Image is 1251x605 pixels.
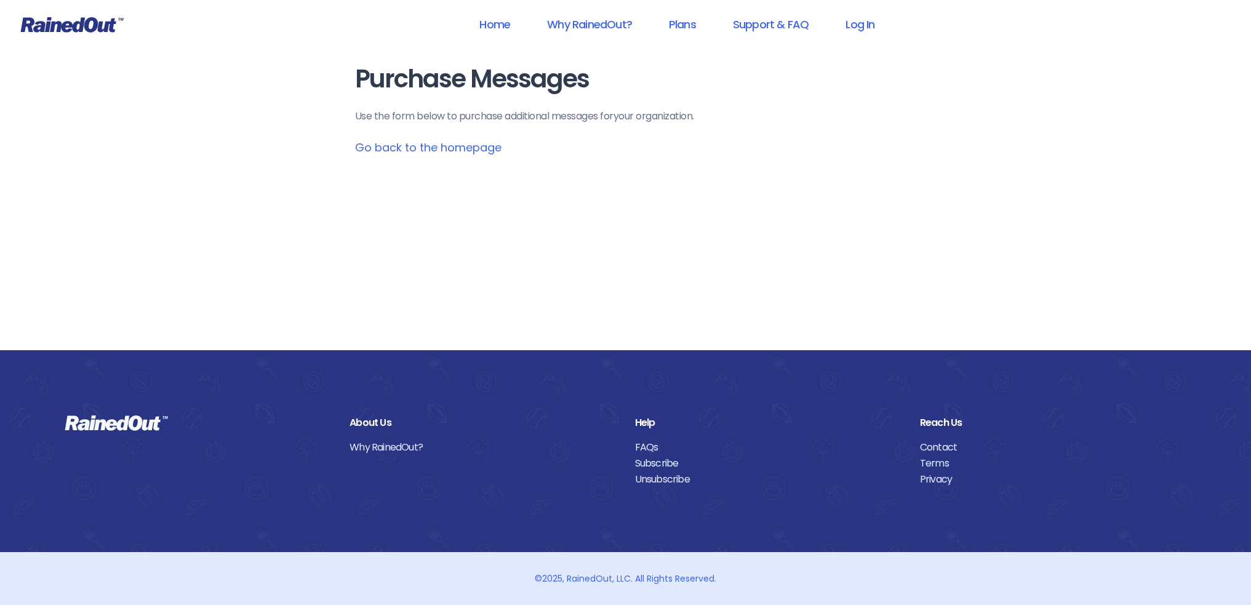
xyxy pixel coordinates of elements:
[463,10,526,38] a: Home
[350,415,616,431] div: About Us
[920,415,1186,431] div: Reach Us
[717,10,825,38] a: Support & FAQ
[829,10,890,38] a: Log In
[653,10,712,38] a: Plans
[920,471,1186,487] a: Privacy
[355,140,502,155] a: Go back to the homepage
[920,455,1186,471] a: Terms
[920,439,1186,455] a: Contact
[350,439,616,455] a: Why RainedOut?
[635,455,901,471] a: Subscribe
[531,10,648,38] a: Why RainedOut?
[635,415,901,431] div: Help
[355,109,897,124] p: Use the form below to purchase additional messages for your organization .
[355,65,897,93] h1: Purchase Messages
[635,439,901,455] a: FAQs
[635,471,901,487] a: Unsubscribe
